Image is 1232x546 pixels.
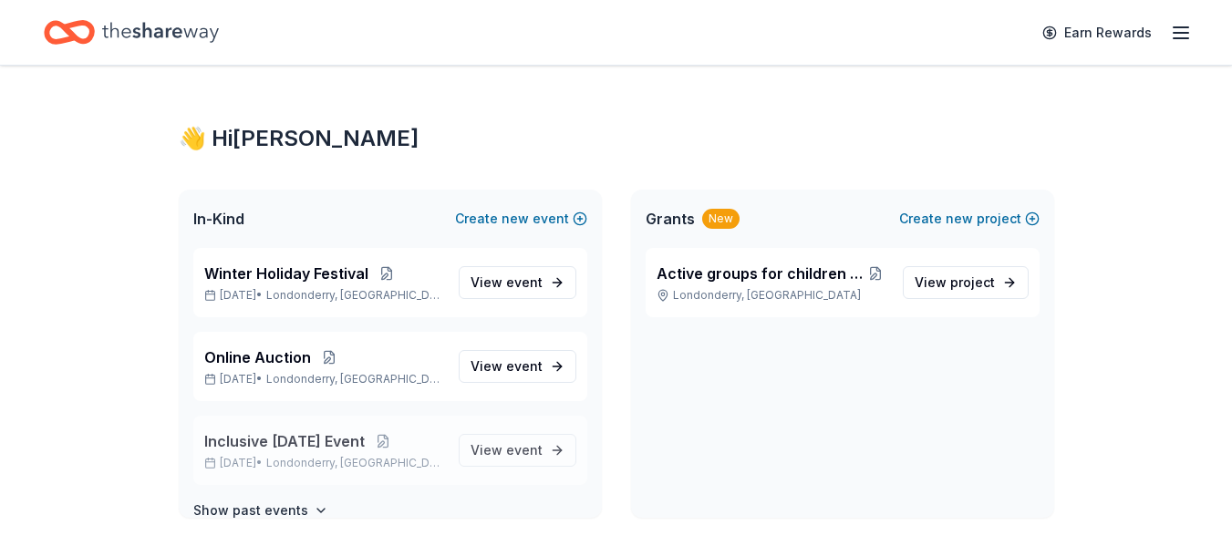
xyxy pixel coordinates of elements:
[204,372,444,386] p: [DATE] •
[502,208,529,230] span: new
[204,430,365,452] span: Inclusive [DATE] Event
[1031,16,1163,49] a: Earn Rewards
[204,263,368,284] span: Winter Holiday Festival
[193,208,244,230] span: In-Kind
[646,208,695,230] span: Grants
[204,456,444,470] p: [DATE] •
[266,456,444,470] span: Londonderry, [GEOGRAPHIC_DATA]
[459,350,576,383] a: View event
[702,209,740,229] div: New
[903,266,1029,299] a: View project
[204,288,444,303] p: [DATE] •
[266,288,444,303] span: Londonderry, [GEOGRAPHIC_DATA]
[44,11,219,54] a: Home
[266,372,444,386] span: Londonderry, [GEOGRAPHIC_DATA]
[459,434,576,467] a: View event
[471,272,543,294] span: View
[506,442,543,458] span: event
[471,355,543,377] span: View
[899,208,1040,230] button: Createnewproject
[657,288,888,303] p: Londonderry, [GEOGRAPHIC_DATA]
[946,208,973,230] span: new
[459,266,576,299] a: View event
[204,346,311,368] span: Online Auction
[455,208,587,230] button: Createnewevent
[193,500,328,521] button: Show past events
[179,124,1054,153] div: 👋 Hi [PERSON_NAME]
[506,274,543,290] span: event
[950,274,995,290] span: project
[506,358,543,374] span: event
[657,263,864,284] span: Active groups for children with disabilities
[471,439,543,461] span: View
[193,500,308,521] h4: Show past events
[915,272,995,294] span: View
